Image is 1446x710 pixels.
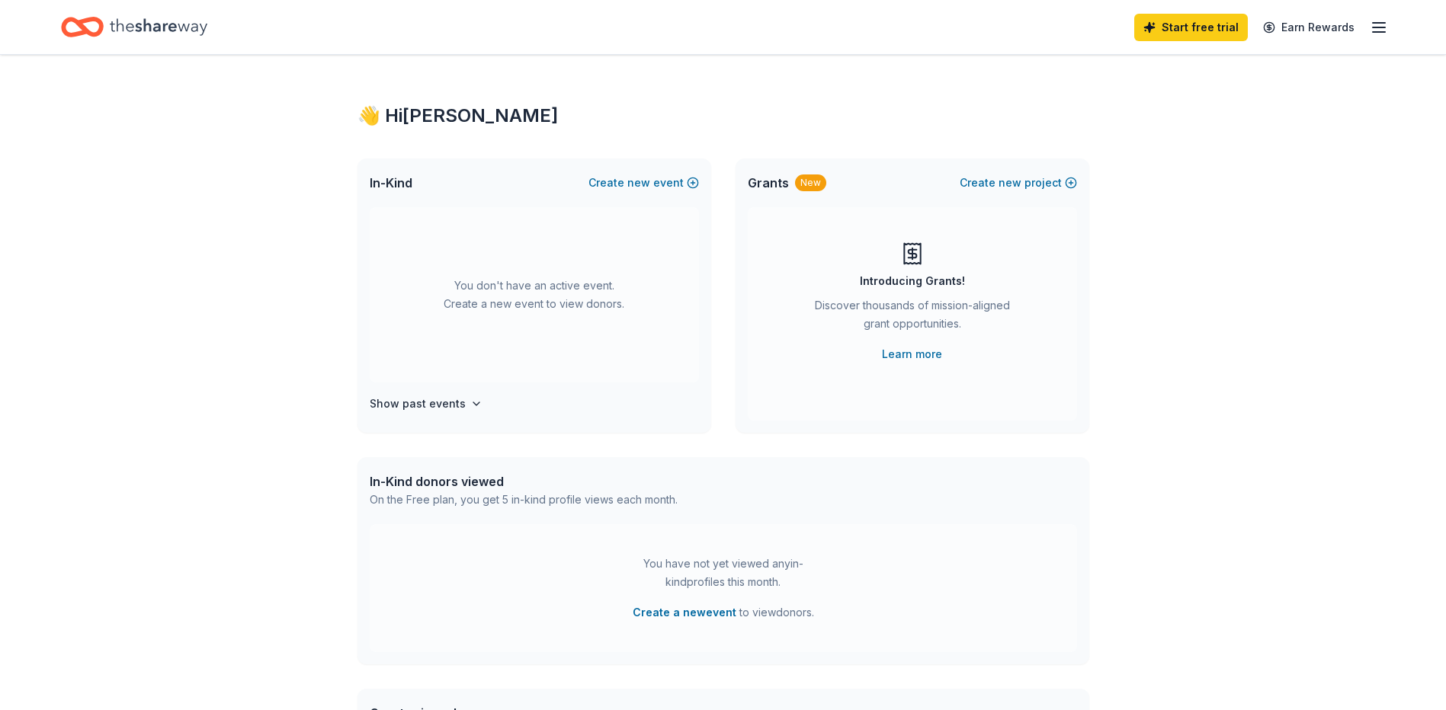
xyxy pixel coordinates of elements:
[370,207,699,382] div: You don't have an active event. Create a new event to view donors.
[633,603,814,622] span: to view donors .
[960,174,1077,192] button: Createnewproject
[370,472,678,491] div: In-Kind donors viewed
[61,9,207,45] a: Home
[1134,14,1248,41] a: Start free trial
[370,395,466,413] h4: Show past events
[860,272,965,290] div: Introducing Grants!
[627,174,650,192] span: new
[795,174,826,191] div: New
[809,296,1016,339] div: Discover thousands of mission-aligned grant opportunities.
[1254,14,1364,41] a: Earn Rewards
[999,174,1021,192] span: new
[628,555,819,591] div: You have not yet viewed any in-kind profiles this month.
[882,345,942,363] a: Learn more
[357,104,1089,128] div: 👋 Hi [PERSON_NAME]
[748,174,789,192] span: Grants
[633,603,736,622] button: Create a newevent
[588,174,699,192] button: Createnewevent
[370,491,678,509] div: On the Free plan, you get 5 in-kind profile views each month.
[370,395,483,413] button: Show past events
[370,174,412,192] span: In-Kind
